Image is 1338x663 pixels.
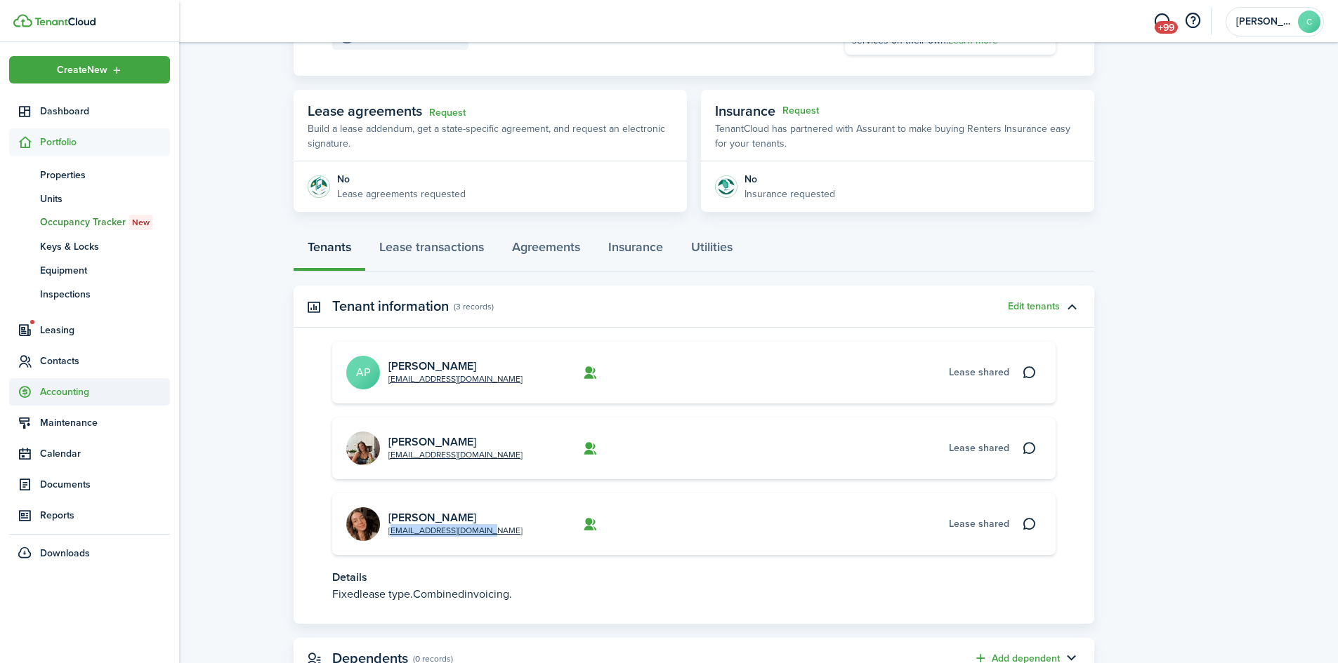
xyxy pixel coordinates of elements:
[464,586,512,602] span: invoicing.
[346,431,380,465] img: Chloe Swerda
[337,187,466,201] p: Lease agreements requested
[9,187,170,210] a: Units
[9,502,170,529] a: Reports
[715,100,775,121] span: Insurance
[332,569,1056,586] p: Details
[9,282,170,306] a: Inspections
[332,586,1056,603] p: Fixed Combined
[454,300,494,313] panel-main-subtitle: (3 records)
[745,187,835,201] p: Insurance requested
[40,192,170,206] span: Units
[40,239,170,254] span: Keys & Locks
[332,298,449,314] panel-main-title: Tenant information
[1155,21,1178,34] span: +99
[40,135,170,149] span: Portfolio
[782,105,819,116] button: Request
[40,546,90,561] span: Downloads
[9,234,170,258] a: Keys & Locks
[308,100,422,121] span: Lease agreements
[1298,11,1320,33] avatar-text: C
[498,229,594,272] a: Agreements
[40,384,170,399] span: Accounting
[40,446,170,461] span: Calendar
[594,229,677,272] a: Insurance
[9,98,170,125] a: Dashboard
[1236,17,1292,27] span: Cari
[9,56,170,83] button: Open menu
[13,14,32,27] img: TenantCloud
[388,509,476,525] a: [PERSON_NAME]
[40,477,170,492] span: Documents
[365,229,498,272] a: Lease transactions
[337,172,466,187] div: No
[294,342,1094,624] panel-main-body: Toggle accordion
[40,354,170,368] span: Contacts
[388,524,523,537] a: [EMAIL_ADDRESS][DOMAIN_NAME]
[1148,4,1175,39] a: Messaging
[9,258,170,282] a: Equipment
[949,441,1009,455] span: Lease shared
[677,229,747,272] a: Utilities
[1181,9,1205,33] button: Open resource center
[40,168,170,182] span: Properties
[40,415,170,430] span: Maintenance
[40,104,170,119] span: Dashboard
[9,163,170,187] a: Properties
[40,215,170,230] span: Occupancy Tracker
[40,508,170,523] span: Reports
[715,175,737,198] img: Insurance protection
[57,65,107,75] span: Create New
[308,121,673,151] p: Build a lease addendum, get a state-specific agreement, and request an electronic signature.
[388,434,476,450] a: [PERSON_NAME]
[40,287,170,302] span: Inspections
[346,356,380,389] avatar-text: AP
[346,507,380,541] img: Emily Killmon
[388,448,523,461] a: [EMAIL_ADDRESS][DOMAIN_NAME]
[360,586,413,602] span: lease type.
[308,175,330,198] img: Agreement e-sign
[949,516,1009,531] span: Lease shared
[1060,295,1084,319] button: Toggle accordion
[132,216,150,229] span: New
[429,107,466,119] a: Request
[34,18,96,26] img: TenantCloud
[388,373,523,385] a: [EMAIL_ADDRESS][DOMAIN_NAME]
[1008,301,1060,312] button: Edit tenants
[949,365,1009,380] span: Lease shared
[40,323,170,337] span: Leasing
[40,263,170,278] span: Equipment
[9,210,170,234] a: Occupancy TrackerNew
[388,358,476,374] a: [PERSON_NAME]
[745,172,835,187] div: No
[715,121,1080,151] p: TenantCloud has partnered with Assurant to make buying Renters Insurance easy for your tenants.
